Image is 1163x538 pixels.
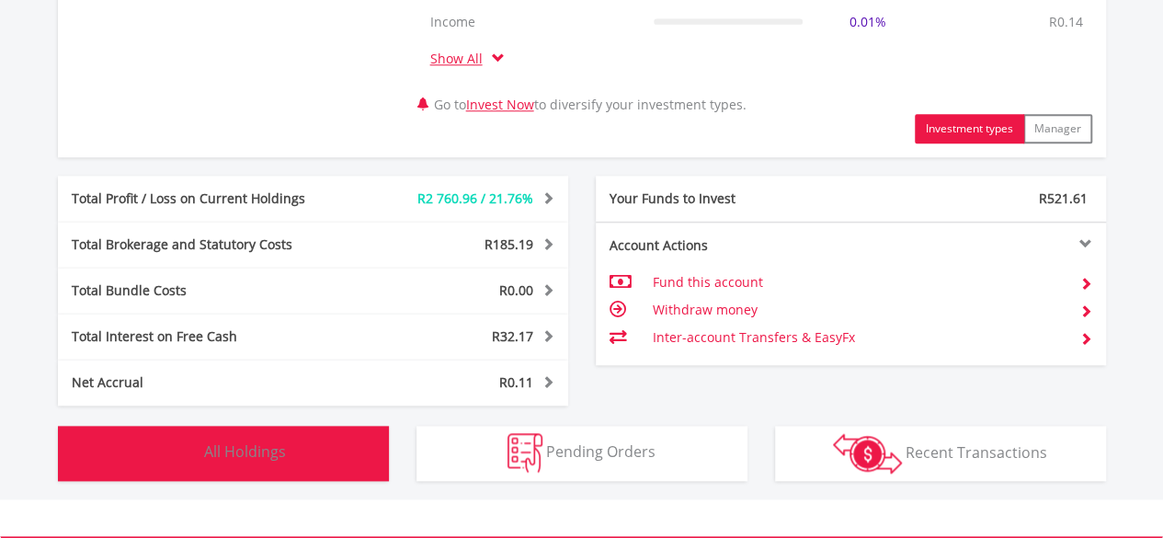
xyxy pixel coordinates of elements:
div: Your Funds to Invest [596,189,851,208]
a: Show All [430,50,492,67]
button: Investment types [915,114,1024,143]
button: Pending Orders [416,426,747,481]
span: Pending Orders [546,441,656,462]
span: R521.61 [1039,189,1088,207]
div: Total Interest on Free Cash [58,327,356,346]
div: Total Brokerage and Statutory Costs [58,235,356,254]
div: Account Actions [596,236,851,255]
span: Recent Transactions [906,441,1047,462]
a: Invest Now [466,96,534,113]
button: All Holdings [58,426,389,481]
div: Net Accrual [58,373,356,392]
td: 0.01% [812,4,924,40]
button: Manager [1023,114,1092,143]
span: R2 760.96 / 21.76% [417,189,533,207]
div: Total Bundle Costs [58,281,356,300]
span: R0.00 [499,281,533,299]
span: R32.17 [492,327,533,345]
td: Withdraw money [652,296,1065,324]
div: Total Profit / Loss on Current Holdings [58,189,356,208]
td: Income [421,4,644,40]
img: holdings-wht.png [161,433,200,473]
td: R0.14 [1040,4,1092,40]
img: transactions-zar-wht.png [833,433,902,474]
td: Inter-account Transfers & EasyFx [652,324,1065,351]
img: pending_instructions-wht.png [507,433,542,473]
td: Fund this account [652,269,1065,296]
button: Recent Transactions [775,426,1106,481]
span: All Holdings [204,441,286,462]
span: R0.11 [499,373,533,391]
span: R185.19 [485,235,533,253]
